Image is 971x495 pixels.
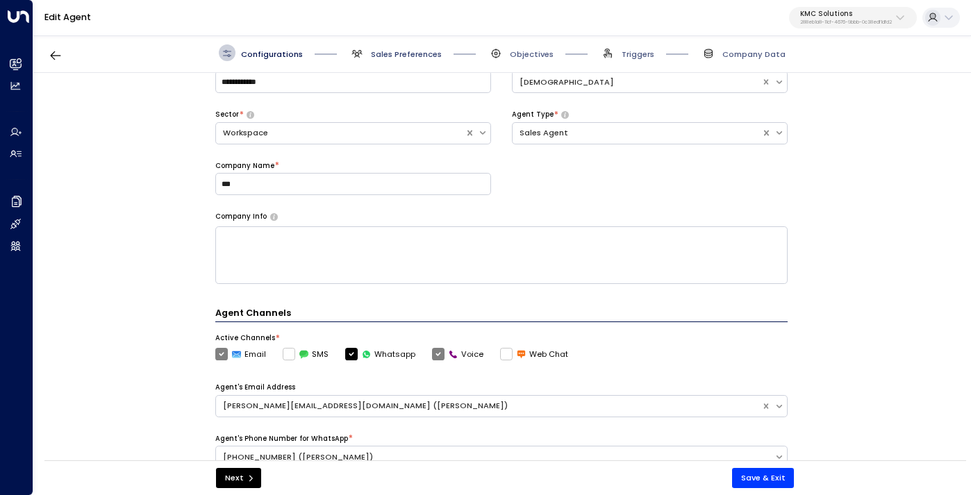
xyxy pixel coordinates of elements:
[270,213,278,220] button: Provide a brief overview of your company, including your industry, products or services, and any ...
[520,76,754,88] div: [DEMOGRAPHIC_DATA]
[510,49,554,60] span: Objectives
[345,348,415,360] label: Whatsapp
[241,49,303,60] span: Configurations
[216,468,261,488] button: Next
[215,434,348,444] label: Agent's Phone Number for WhatsApp
[215,212,267,221] label: Company Info
[732,468,795,488] button: Save & Exit
[561,111,569,118] button: Select whether your copilot will handle inquiries directly from leads or from brokers representin...
[512,110,554,119] label: Agent Type
[215,383,295,392] label: Agent's Email Address
[44,11,91,23] a: Edit Agent
[371,49,442,60] span: Sales Preferences
[215,110,239,119] label: Sector
[223,127,458,139] div: Workspace
[520,127,754,139] div: Sales Agent
[800,10,892,18] p: KMC Solutions
[789,7,917,29] button: KMC Solutions288eb1a8-11cf-4676-9bbb-0c38edf1dfd2
[247,111,254,118] button: Select whether your copilot will handle inquiries directly from leads or from brokers representin...
[283,348,329,360] label: SMS
[800,19,892,25] p: 288eb1a8-11cf-4676-9bbb-0c38edf1dfd2
[500,348,568,360] label: Web Chat
[215,306,788,322] h4: Agent Channels
[722,49,786,60] span: Company Data
[215,161,274,171] label: Company Name
[215,333,275,343] label: Active Channels
[223,451,767,463] div: [PHONE_NUMBER] ([PERSON_NAME])
[223,400,754,412] div: [PERSON_NAME][EMAIL_ADDRESS][DOMAIN_NAME] ([PERSON_NAME])
[432,348,483,360] label: Voice
[622,49,654,60] span: Triggers
[215,348,266,360] label: Email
